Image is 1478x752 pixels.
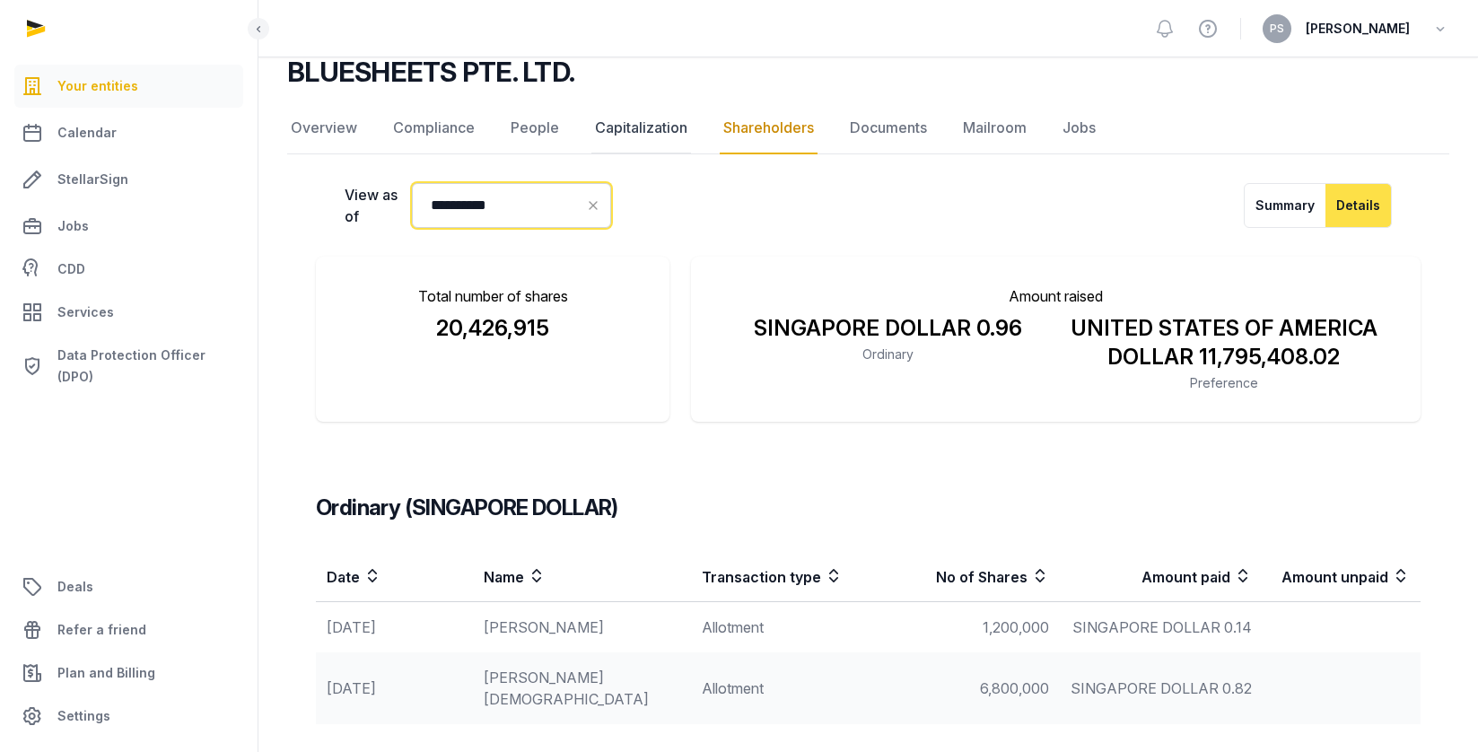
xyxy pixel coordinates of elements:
[473,551,691,602] th: Name
[57,662,155,684] span: Plan and Billing
[389,102,478,154] a: Compliance
[287,56,574,88] h2: BLUESHEETS PTE. LTD.
[1263,551,1421,602] th: Amount unpaid
[1059,102,1099,154] a: Jobs
[1388,666,1478,752] iframe: Chat Widget
[57,345,236,388] span: Data Protection Officer (DPO)
[14,158,243,201] a: StellarSign
[1325,183,1392,228] button: Details
[57,122,117,144] span: Calendar
[14,608,243,651] a: Refer a friend
[316,602,473,653] td: [DATE]
[345,314,641,343] div: 20,426,915
[591,102,691,154] a: Capitalization
[901,652,1060,724] td: 6,800,000
[1270,23,1284,34] span: PS
[14,65,243,108] a: Your entities
[691,602,902,653] td: Allotment
[57,619,146,641] span: Refer a friend
[1060,551,1263,602] th: Amount paid
[691,551,902,602] th: Transaction type
[14,565,243,608] a: Deals
[57,169,128,190] span: StellarSign
[901,551,1060,602] th: No of Shares
[1244,183,1326,228] button: Summary
[57,302,114,323] span: Services
[345,184,398,227] label: View as of
[1072,618,1252,636] span: SINGAPORE DOLLAR 0.14
[287,102,1449,154] nav: Tabs
[1071,679,1252,697] span: SINGAPORE DOLLAR 0.82
[720,285,1392,307] p: Amount raised
[754,315,1022,341] span: SINGAPORE DOLLAR 0.96
[691,652,902,724] td: Allotment
[14,205,243,248] a: Jobs
[14,251,243,287] a: CDD
[57,75,138,97] span: Your entities
[1190,375,1258,390] span: Preference
[1071,315,1377,370] span: UNITED STATES OF AMERICA DOLLAR 11,795,408.02
[1306,18,1410,39] span: [PERSON_NAME]
[316,551,473,602] th: Date
[345,285,641,307] p: Total number of shares
[846,102,931,154] a: Documents
[901,602,1060,653] td: 1,200,000
[57,215,89,237] span: Jobs
[57,576,93,598] span: Deals
[287,102,361,154] a: Overview
[57,258,85,280] span: CDD
[1263,14,1291,43] button: PS
[14,651,243,695] a: Plan and Billing
[316,494,1421,522] h3: Ordinary (SINGAPORE DOLLAR)
[484,616,680,638] div: [PERSON_NAME]
[507,102,563,154] a: People
[14,337,243,395] a: Data Protection Officer (DPO)
[14,111,243,154] a: Calendar
[57,705,110,727] span: Settings
[862,346,914,362] span: Ordinary
[412,183,611,228] input: Datepicker input
[14,695,243,738] a: Settings
[720,102,818,154] a: Shareholders
[959,102,1030,154] a: Mailroom
[14,291,243,334] a: Services
[316,652,473,724] td: [DATE]
[484,667,680,710] div: [PERSON_NAME][DEMOGRAPHIC_DATA]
